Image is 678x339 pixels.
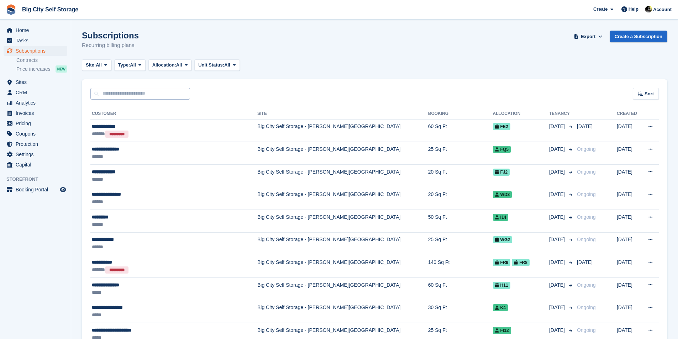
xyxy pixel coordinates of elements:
[428,232,493,255] td: 25 Sq Ft
[549,191,566,198] span: [DATE]
[4,129,67,139] a: menu
[493,169,510,176] span: FJ2
[16,77,58,87] span: Sites
[549,123,566,130] span: [DATE]
[4,149,67,159] a: menu
[577,237,596,242] span: Ongoing
[617,142,641,165] td: [DATE]
[617,119,641,142] td: [DATE]
[198,62,224,69] span: Unit Status:
[257,300,428,323] td: Big City Self Storage - [PERSON_NAME][GEOGRAPHIC_DATA]
[577,146,596,152] span: Ongoing
[428,187,493,210] td: 20 Sq Ft
[549,259,566,266] span: [DATE]
[549,145,566,153] span: [DATE]
[82,31,139,40] h1: Subscriptions
[4,36,67,46] a: menu
[16,118,58,128] span: Pricing
[148,59,192,71] button: Allocation: All
[4,88,67,97] a: menu
[6,4,16,15] img: stora-icon-8386f47178a22dfd0bd8f6a31ec36ba5ce8667c1dd55bd0f319d3a0aa187defe.svg
[16,57,67,64] a: Contracts
[593,6,608,13] span: Create
[16,149,58,159] span: Settings
[16,129,58,139] span: Coupons
[4,77,67,87] a: menu
[257,108,428,120] th: Site
[82,59,111,71] button: Site: All
[224,62,230,69] span: All
[16,46,58,56] span: Subscriptions
[493,282,510,289] span: H11
[16,66,51,73] span: Price increases
[493,191,512,198] span: WD3
[4,46,67,56] a: menu
[653,6,672,13] span: Account
[493,327,511,334] span: FI12
[577,304,596,310] span: Ongoing
[82,41,139,49] p: Recurring billing plans
[549,327,566,334] span: [DATE]
[16,185,58,195] span: Booking Portal
[257,164,428,187] td: Big City Self Storage - [PERSON_NAME][GEOGRAPHIC_DATA]
[617,108,641,120] th: Created
[4,98,67,108] a: menu
[96,62,102,69] span: All
[16,36,58,46] span: Tasks
[549,236,566,243] span: [DATE]
[257,255,428,278] td: Big City Self Storage - [PERSON_NAME][GEOGRAPHIC_DATA]
[493,259,511,266] span: FR9
[4,118,67,128] a: menu
[549,108,574,120] th: Tenancy
[90,108,257,120] th: Customer
[428,210,493,233] td: 50 Sq Ft
[549,281,566,289] span: [DATE]
[4,160,67,170] a: menu
[428,277,493,300] td: 60 Sq Ft
[577,169,596,175] span: Ongoing
[493,236,512,243] span: WG2
[610,31,667,42] a: Create a Subscription
[577,282,596,288] span: Ongoing
[19,4,81,15] a: Big City Self Storage
[16,160,58,170] span: Capital
[114,59,146,71] button: Type: All
[257,232,428,255] td: Big City Self Storage - [PERSON_NAME][GEOGRAPHIC_DATA]
[512,259,530,266] span: FR8
[428,255,493,278] td: 140 Sq Ft
[493,108,549,120] th: Allocation
[194,59,240,71] button: Unit Status: All
[16,65,67,73] a: Price increases NEW
[629,6,638,13] span: Help
[16,25,58,35] span: Home
[617,164,641,187] td: [DATE]
[86,62,96,69] span: Site:
[549,168,566,176] span: [DATE]
[257,277,428,300] td: Big City Self Storage - [PERSON_NAME][GEOGRAPHIC_DATA]
[573,31,604,42] button: Export
[493,304,508,311] span: K4
[645,90,654,97] span: Sort
[257,119,428,142] td: Big City Self Storage - [PERSON_NAME][GEOGRAPHIC_DATA]
[16,88,58,97] span: CRM
[6,176,71,183] span: Storefront
[428,119,493,142] td: 60 Sq Ft
[118,62,130,69] span: Type:
[617,232,641,255] td: [DATE]
[257,210,428,233] td: Big City Self Storage - [PERSON_NAME][GEOGRAPHIC_DATA]
[577,214,596,220] span: Ongoing
[617,187,641,210] td: [DATE]
[493,146,511,153] span: FQ5
[257,187,428,210] td: Big City Self Storage - [PERSON_NAME][GEOGRAPHIC_DATA]
[176,62,182,69] span: All
[257,142,428,165] td: Big City Self Storage - [PERSON_NAME][GEOGRAPHIC_DATA]
[577,191,596,197] span: Ongoing
[428,142,493,165] td: 25 Sq Ft
[16,139,58,149] span: Protection
[4,25,67,35] a: menu
[59,185,67,194] a: Preview store
[4,108,67,118] a: menu
[4,185,67,195] a: menu
[645,6,652,13] img: Patrick Nevin
[428,108,493,120] th: Booking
